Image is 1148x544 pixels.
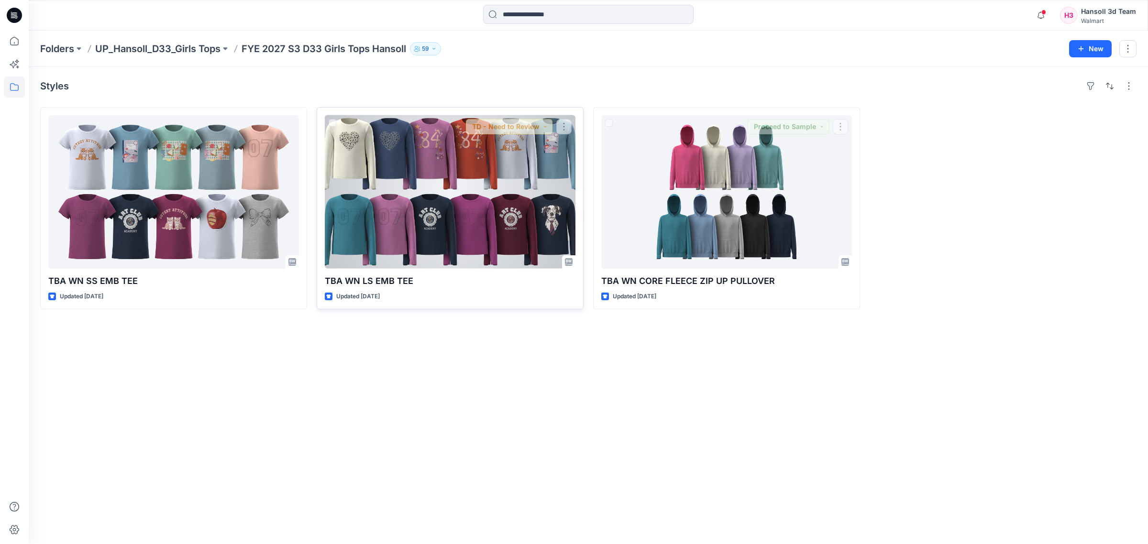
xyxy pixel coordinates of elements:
p: Updated [DATE] [60,292,103,302]
p: 59 [422,44,429,54]
div: Hansoll 3d Team [1081,6,1136,17]
div: H3 [1060,7,1077,24]
p: Updated [DATE] [336,292,380,302]
button: New [1069,40,1112,57]
button: 59 [410,42,441,55]
p: Updated [DATE] [613,292,656,302]
a: Folders [40,42,74,55]
p: FYE 2027 S3 D33 Girls Tops Hansoll [242,42,406,55]
p: TBA WN SS EMB TEE [48,274,299,288]
a: TBA WN SS EMB TEE [48,115,299,269]
h4: Styles [40,80,69,92]
p: TBA WN LS EMB TEE [325,274,575,288]
div: Walmart [1081,17,1136,24]
a: TBA WN LS EMB TEE [325,115,575,269]
a: TBA WN CORE FLEECE ZIP UP PULLOVER [601,115,852,269]
a: UP_Hansoll_D33_Girls Tops [95,42,221,55]
p: TBA WN CORE FLEECE ZIP UP PULLOVER [601,274,852,288]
